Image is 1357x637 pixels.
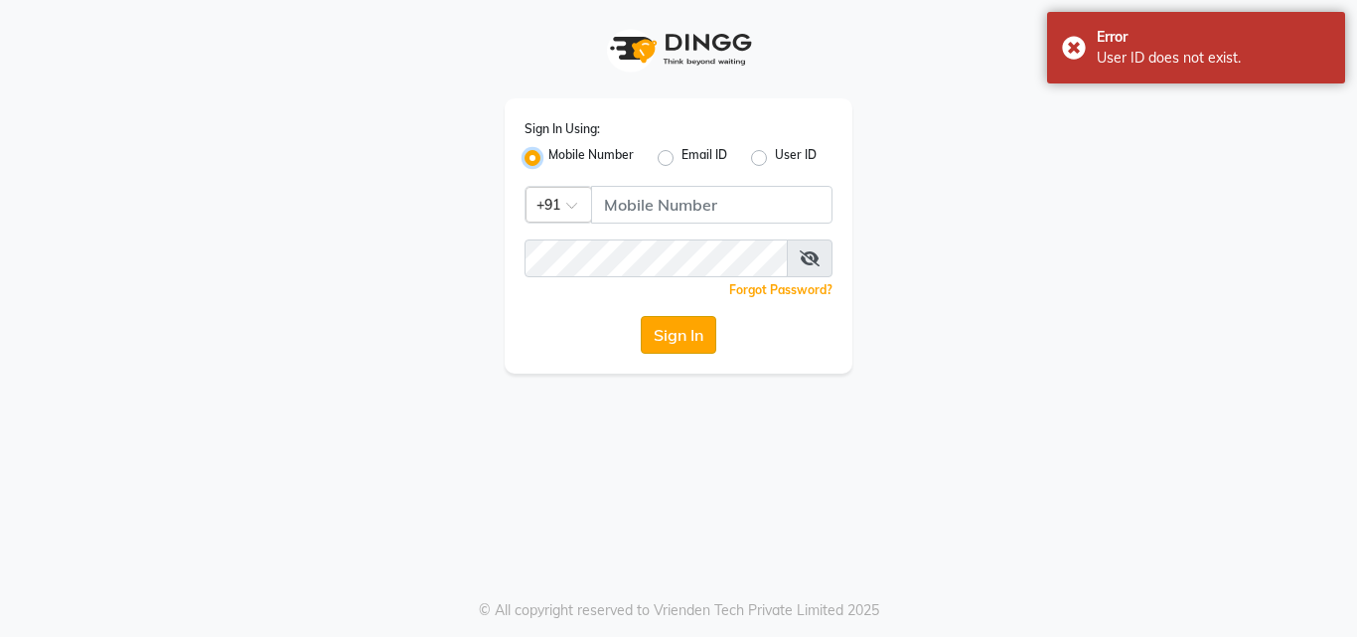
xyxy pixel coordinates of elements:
[525,120,600,138] label: Sign In Using:
[591,186,832,224] input: Username
[641,316,716,354] button: Sign In
[1097,27,1330,48] div: Error
[775,146,817,170] label: User ID
[599,20,758,79] img: logo1.svg
[681,146,727,170] label: Email ID
[548,146,634,170] label: Mobile Number
[729,282,832,297] a: Forgot Password?
[1097,48,1330,69] div: User ID does not exist.
[525,239,788,277] input: Username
